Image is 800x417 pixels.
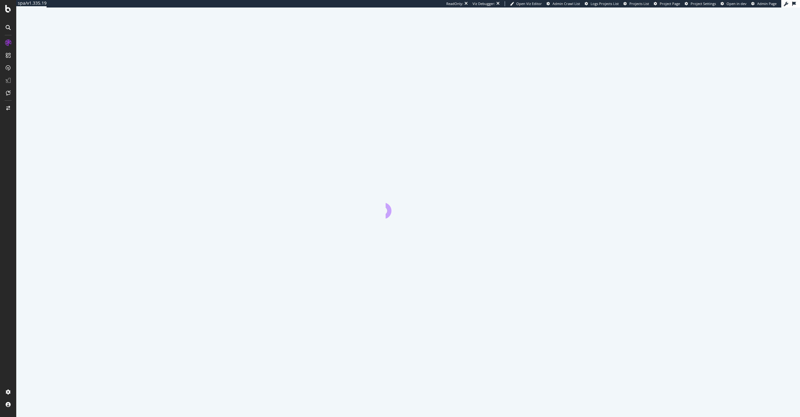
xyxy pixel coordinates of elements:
[386,196,431,219] div: animation
[629,1,649,6] span: Projects List
[552,1,580,6] span: Admin Crawl List
[751,1,777,6] a: Admin Page
[591,1,619,6] span: Logs Projects List
[472,1,495,6] div: Viz Debugger:
[685,1,716,6] a: Project Settings
[547,1,580,6] a: Admin Crawl List
[721,1,747,6] a: Open in dev
[691,1,716,6] span: Project Settings
[446,1,463,6] div: ReadOnly:
[757,1,777,6] span: Admin Page
[654,1,680,6] a: Project Page
[727,1,747,6] span: Open in dev
[585,1,619,6] a: Logs Projects List
[623,1,649,6] a: Projects List
[660,1,680,6] span: Project Page
[510,1,542,6] a: Open Viz Editor
[516,1,542,6] span: Open Viz Editor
